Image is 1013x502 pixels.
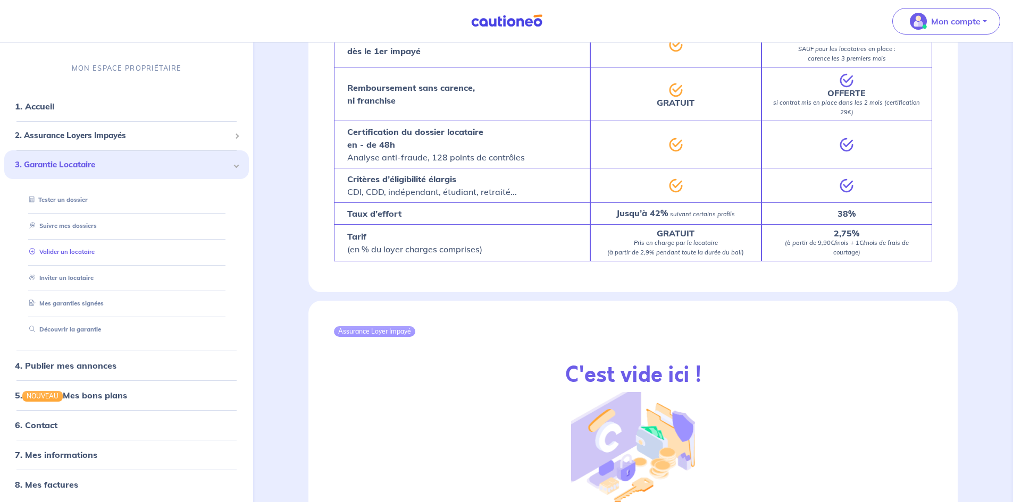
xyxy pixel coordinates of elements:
em: Pris en charge par le locataire (à partir de 2,9% pendant toute la durée du bail) [607,239,744,256]
strong: Jusqu’à 42% [616,208,668,218]
div: Suivre mes dossiers [17,217,236,234]
div: Mes garanties signées [17,295,236,312]
span: 2. Assurance Loyers Impayés [15,130,230,142]
a: 7. Mes informations [15,449,97,460]
a: 1. Accueil [15,101,54,112]
img: Cautioneo [467,14,547,28]
a: Découvrir la garantie [25,326,101,333]
a: 6. Contact [15,420,57,430]
strong: GRATUIT [657,97,694,108]
a: 5.NOUVEAUMes bons plans [15,389,127,400]
div: Découvrir la garantie [17,321,236,338]
div: 7. Mes informations [4,444,249,465]
div: 6. Contact [4,414,249,436]
p: MON ESPACE PROPRIÉTAIRE [72,63,181,73]
button: illu_account_valid_menu.svgMon compte [892,8,1000,35]
em: SAUF pour les locataires en place : carence les 3 premiers mois [798,45,895,62]
a: Tester un dossier [25,196,88,203]
strong: 38% [838,208,856,219]
em: si contrat mis en place dans les 2 mois (certification 29€) [773,99,920,116]
h2: C'est vide ici ! [565,362,701,388]
div: 1. Accueil [4,96,249,117]
strong: Certification du dossier locataire en - de 48h [347,126,483,150]
strong: Critères d’éligibilité élargis [347,174,456,184]
strong: Tarif [347,231,366,242]
strong: Taux d’effort [347,208,401,219]
a: 4. Publier mes annonces [15,360,116,370]
a: Valider un locataire [25,248,95,255]
a: Inviter un locataire [25,274,94,281]
div: Tester un dossier [17,191,236,209]
strong: 2,75% [834,228,859,239]
span: 3. Garantie Locataire [15,158,230,171]
img: illu_account_valid_menu.svg [910,13,927,30]
div: 5.NOUVEAUMes bons plans [4,384,249,405]
strong: OFFERTE [827,88,866,98]
div: 4. Publier mes annonces [4,354,249,376]
div: Inviter un locataire [17,269,236,286]
div: 8. Mes factures [4,474,249,495]
a: Mes garanties signées [25,300,104,307]
em: suivant certains profils [670,210,735,218]
a: 8. Mes factures [15,479,78,490]
p: CDI, CDD, indépendant, étudiant, retraité... [347,173,517,198]
p: Mon compte [931,15,981,28]
div: Valider un locataire [17,243,236,260]
div: Assurance Loyer Impayé [334,326,415,337]
strong: GRATUIT [657,228,694,239]
p: Analyse anti-fraude, 128 points de contrôles [347,125,525,164]
div: 3. Garantie Locataire [4,150,249,179]
p: (en % du loyer charges comprises) [347,230,482,256]
a: Suivre mes dossiers [25,222,97,229]
strong: Remboursement sans carence, ni franchise [347,82,475,106]
em: (à partir de 9,90€/mois + 1€/mois de frais de courtage) [785,239,909,256]
div: 2. Assurance Loyers Impayés [4,125,249,146]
